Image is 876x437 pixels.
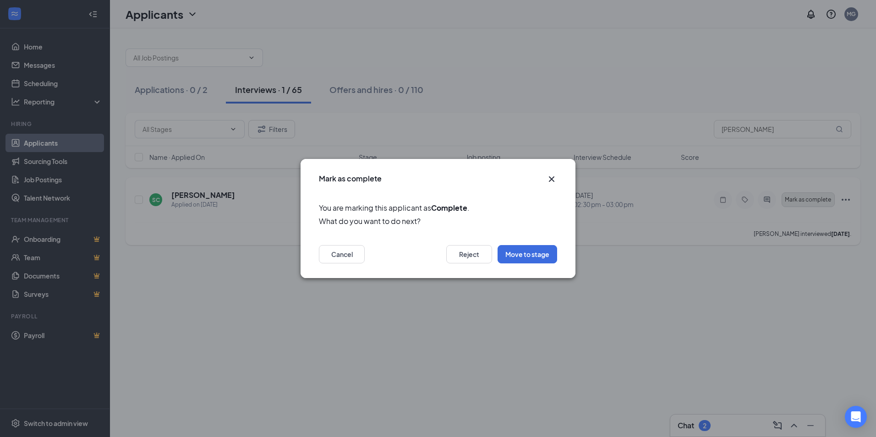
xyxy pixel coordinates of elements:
[498,245,557,263] button: Move to stage
[319,215,557,227] span: What do you want to do next?
[845,406,867,428] div: Open Intercom Messenger
[319,245,365,263] button: Cancel
[446,245,492,263] button: Reject
[319,174,382,184] h3: Mark as complete
[319,202,557,213] span: You are marking this applicant as .
[546,174,557,185] button: Close
[431,203,467,213] b: Complete
[546,174,557,185] svg: Cross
